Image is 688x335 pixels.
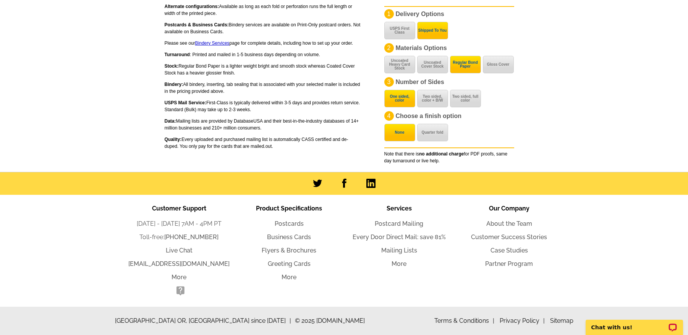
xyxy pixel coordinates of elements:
[375,220,423,227] a: Postcard Mailing
[450,90,481,107] button: Two sided, full color
[128,260,230,267] a: [EMAIL_ADDRESS][DOMAIN_NAME]
[387,205,412,212] span: Services
[165,136,361,150] p: Every uploaded and purchased mailing list is automatically CASS certified and de-duped. You only ...
[165,22,229,28] b: Postcards & Business Cards:
[166,247,193,254] a: Live Chat
[353,233,446,241] a: Every Door Direct Mail: save 81%
[485,260,533,267] a: Partner Program
[500,317,545,324] a: Privacy Policy
[152,205,206,212] span: Customer Support
[384,77,394,87] div: 3
[381,247,417,254] a: Mailing Lists
[384,43,394,53] div: 2
[262,247,316,254] a: Flyers & Brochures
[165,51,361,58] p: : Printed and mailed in 1-5 business days depending on volume.
[195,40,230,46] a: Bindery Services
[384,9,394,19] div: 1
[172,274,186,281] a: More
[165,40,361,47] p: Please see our page for complete details, including how to set up your order.
[483,56,514,73] button: Gloss Cover
[384,56,415,73] button: Uncoated Heavy Card Stock
[256,205,322,212] span: Product Specifications
[268,260,311,267] a: Greeting Cards
[165,3,361,17] p: Available as long as each fold or perforation runs the full length or width of the printed piece.
[384,90,415,107] button: One sided, color
[396,79,444,85] span: Number of Sides
[165,81,361,95] p: All bindery, inserting, tab sealing that is associated with your selected mailer is included in t...
[165,99,361,113] p: First-Class is typically delivered within 3-5 days and provides return service. Standard (Bulk) m...
[550,317,573,324] a: Sitemap
[450,56,481,73] button: Regular Bond Paper
[396,113,461,119] span: Choose a finish option
[491,247,528,254] a: Case Studies
[164,233,219,241] a: [PHONE_NUMBER]
[384,22,415,39] button: USPS First Class
[165,52,190,57] b: Turnaround
[275,220,304,227] a: Postcards
[165,118,361,131] p: Mailing lists are provided by DatabaseUSA and their best-in-the-industry databases of 14+ million...
[392,260,406,267] a: More
[384,111,394,121] div: 4
[115,316,291,325] span: [GEOGRAPHIC_DATA] OR, [GEOGRAPHIC_DATA] since [DATE]
[165,100,206,105] b: USPS Mail Service:
[165,118,176,124] b: Data:
[384,147,514,164] div: Note that there is for PDF proofs, same day turnaround or live help.
[384,124,415,141] button: None
[396,45,447,51] span: Materials Options
[486,220,532,227] a: About the Team
[419,151,464,157] b: no additional charge
[417,90,448,107] button: Two sided, color + B/W
[124,219,234,228] li: [DATE] - [DATE] 7AM - 4PM PT
[417,56,448,73] button: Uncoated Cover Stock
[471,233,547,241] a: Customer Success Stories
[417,124,448,141] button: Quarter fold
[165,4,219,9] b: Alternate configurations:
[434,317,494,324] a: Terms & Conditions
[282,274,296,281] a: More
[489,205,529,212] span: Our Company
[396,11,444,17] span: Delivery Options
[165,21,361,35] p: Bindery services are available on Print-Only postcard orders. Not available on Business Cards.
[295,316,365,325] span: © 2025 [DOMAIN_NAME]
[165,137,182,142] b: Quality:
[165,63,179,69] b: Stock:
[267,233,311,241] a: Business Cards
[165,63,361,76] p: Regular Bond Paper is a lighter weight bright and smooth stock whereas Coated Cover Stock has a h...
[417,22,448,39] button: Shipped To You
[124,233,234,242] li: Toll-free:
[165,82,183,87] b: Bindery:
[581,311,688,335] iframe: LiveChat chat widget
